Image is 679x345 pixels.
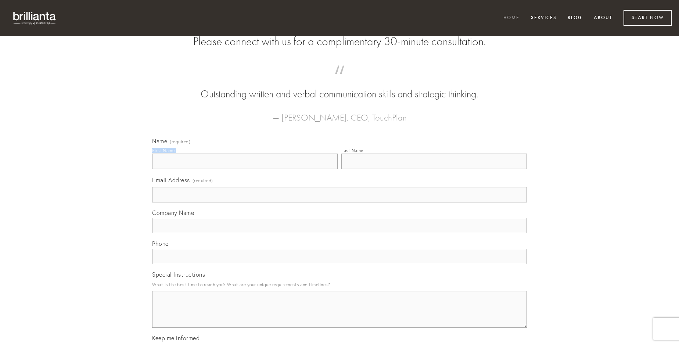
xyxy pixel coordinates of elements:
img: brillianta - research, strategy, marketing [7,7,62,29]
span: Company Name [152,209,194,216]
figcaption: — [PERSON_NAME], CEO, TouchPlan [164,101,515,125]
span: Email Address [152,176,190,184]
a: Blog [563,12,587,24]
span: Name [152,137,167,145]
div: First Name [152,148,175,153]
a: About [589,12,617,24]
p: What is the best time to reach you? What are your unique requirements and timelines? [152,280,527,290]
span: Phone [152,240,169,247]
a: Home [499,12,524,24]
blockquote: Outstanding written and verbal communication skills and strategic thinking. [164,73,515,101]
span: (required) [170,140,190,144]
h2: Please connect with us for a complimentary 30-minute consultation. [152,35,527,48]
span: (required) [193,176,213,186]
span: Special Instructions [152,271,205,278]
span: “ [164,73,515,87]
div: Last Name [341,148,363,153]
a: Services [526,12,561,24]
span: Keep me informed [152,334,200,342]
a: Start Now [624,10,672,26]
